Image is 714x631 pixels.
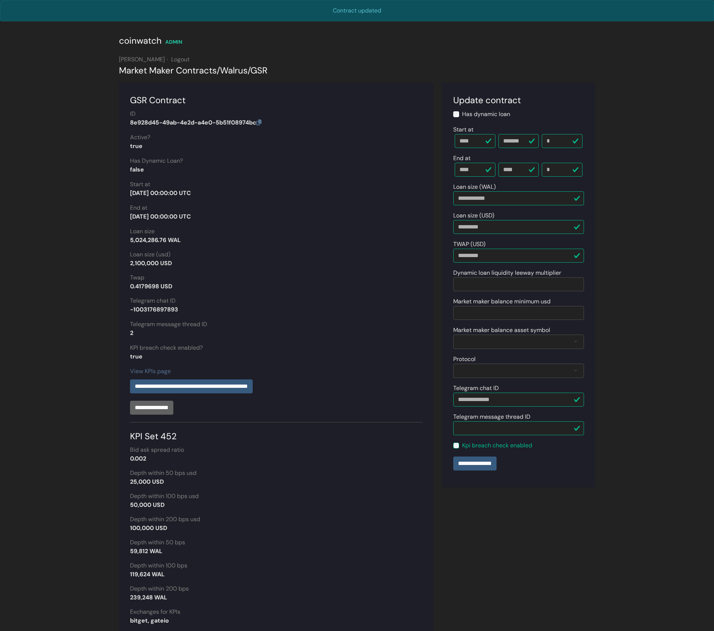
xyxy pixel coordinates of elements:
[119,64,595,77] div: Market Maker Contracts Walrus GSR
[130,607,180,616] label: Exchanges for KPIs
[453,183,496,191] label: Loan size (WAL)
[217,65,220,76] span: /
[130,156,183,165] label: Has Dynamic Loan?
[453,211,494,220] label: Loan size (USD)
[130,213,191,220] strong: [DATE] 00:00:00 UTC
[130,422,422,443] div: KPI Set 452
[130,296,176,305] label: Telegram chat ID
[167,55,168,63] span: ·
[130,343,203,352] label: KPI breach check enabled?
[130,94,422,107] div: GSR Contract
[130,492,199,501] label: Depth within 100 bps usd
[130,538,185,547] label: Depth within 50 bps
[130,561,187,570] label: Depth within 100 bps
[453,154,470,163] label: End at
[130,594,167,601] strong: 239,248 WAL
[119,34,162,47] div: coinwatch
[130,282,172,290] strong: 0.4179698 USD
[165,38,182,46] div: ADMIN
[130,478,164,486] strong: 25,000 USD
[453,326,550,335] label: Market maker balance asset symbol
[119,38,182,46] a: coinwatch ADMIN
[130,367,171,375] a: View KPIs page
[130,109,136,118] label: ID
[130,584,189,593] label: Depth within 200 bps
[130,617,169,624] strong: bitget, gateio
[453,297,551,306] label: Market maker balance minimum usd
[462,110,510,119] label: Has dynamic loan
[453,384,499,393] label: Telegram chat ID
[453,268,561,277] label: Dynamic loan liquidity leeway multiplier
[130,142,143,150] strong: true
[119,55,595,64] div: [PERSON_NAME]
[453,240,486,249] label: TWAP (USD)
[130,320,207,329] label: Telegram message thread ID
[453,412,530,421] label: Telegram message thread ID
[130,273,144,282] label: Twap
[248,65,250,76] span: /
[130,180,150,189] label: Start at
[462,441,532,450] label: Kpi breach check enabled
[130,133,150,142] label: Active?
[130,570,165,578] strong: 119,624 WAL
[130,236,181,244] strong: 5,024,286.76 WAL
[130,227,155,236] label: Loan size
[130,329,133,337] strong: 2
[453,94,584,107] div: Update contract
[130,455,146,462] strong: 0.002
[171,55,190,63] a: Logout
[130,119,262,126] strong: 8e928d45-49ab-4e2d-a4e0-5b51f08974bc
[130,250,170,259] label: Loan size (usd)
[130,524,167,532] strong: 100,000 USD
[130,189,191,197] strong: [DATE] 00:00:00 UTC
[453,355,476,364] label: Protocol
[130,259,172,267] strong: 2,100,000 USD
[130,306,178,313] strong: -1003176897893
[130,203,147,212] label: End at
[130,166,144,173] strong: false
[130,469,196,477] label: Depth within 50 bps usd
[130,547,162,555] strong: 59,812 WAL
[453,125,473,134] label: Start at
[130,446,184,454] label: Bid ask spread ratio
[130,353,143,360] strong: true
[130,501,165,509] strong: 50,000 USD
[130,515,200,524] label: Depth within 200 bps usd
